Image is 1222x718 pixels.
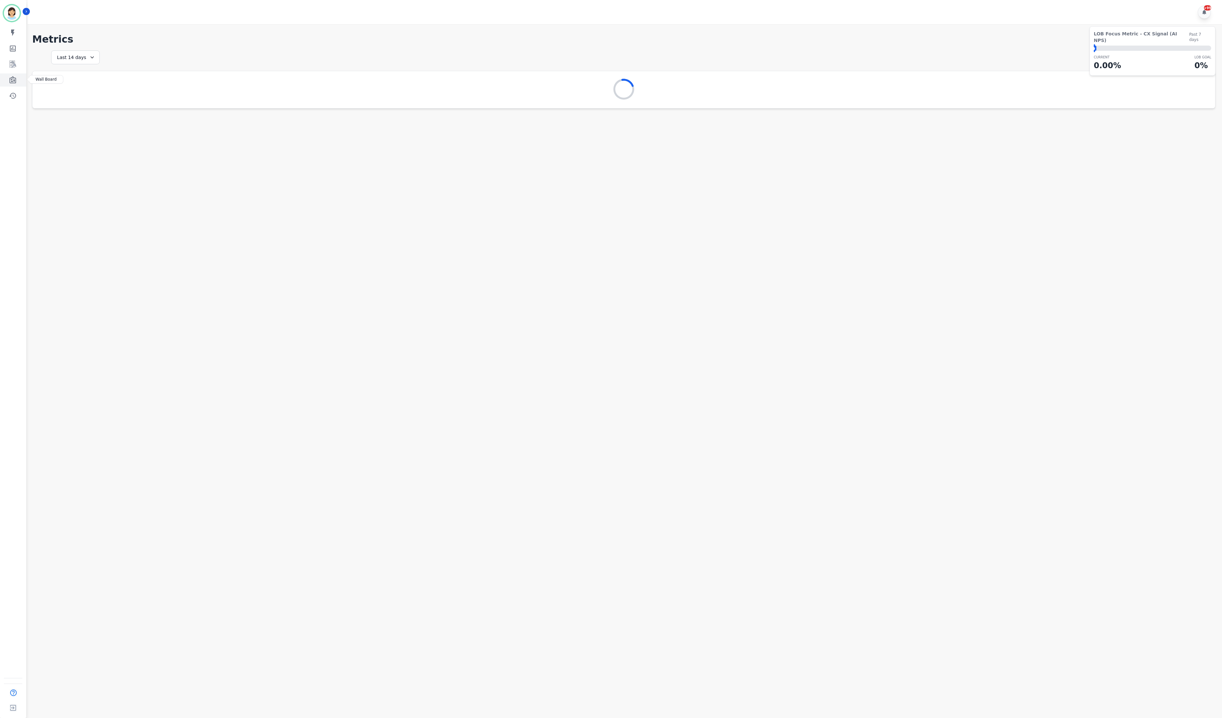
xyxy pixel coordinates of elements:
[1194,60,1211,71] p: 0 %
[1189,32,1211,42] span: Past 7 days
[4,5,20,21] img: Bordered avatar
[1194,55,1211,60] p: LOB Goal
[1094,55,1121,60] p: CURRENT
[1204,5,1211,10] div: +99
[32,33,1215,45] h1: Metrics
[1094,30,1189,44] span: LOB Focus Metric - CX Signal (AI NPS)
[1094,46,1096,51] div: ⬤
[51,50,100,64] div: Last 14 days
[1094,60,1121,71] p: 0.00 %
